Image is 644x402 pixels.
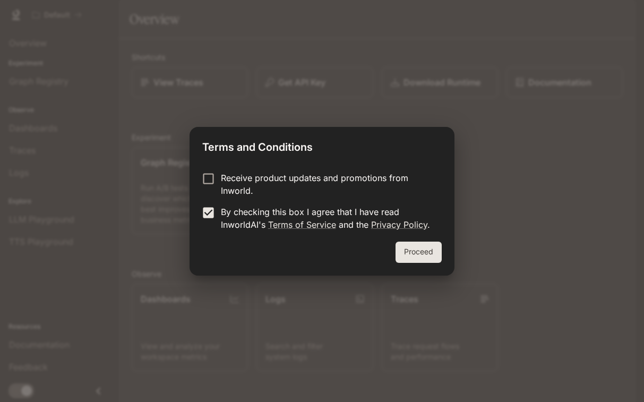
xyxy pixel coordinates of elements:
h2: Terms and Conditions [190,127,454,163]
a: Terms of Service [268,219,336,230]
a: Privacy Policy [371,219,427,230]
p: Receive product updates and promotions from Inworld. [221,172,433,197]
button: Proceed [396,242,442,263]
p: By checking this box I agree that I have read InworldAI's and the . [221,206,433,231]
